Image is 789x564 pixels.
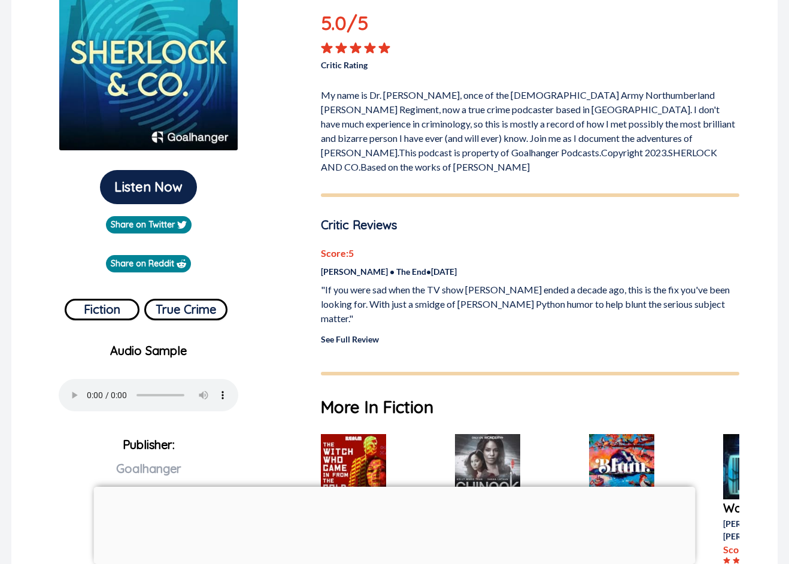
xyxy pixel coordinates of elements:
a: Share on Twitter [106,216,192,234]
img: Blum [589,434,654,499]
img: Strange Matter: The Witch Who Came in From the Cold [321,434,386,499]
a: See Full Review [321,334,379,344]
button: Listen Now [100,170,197,204]
img: Chinook [455,434,520,499]
a: Share on Reddit [106,255,191,272]
p: "If you were sad when the TV show [PERSON_NAME] ended a decade ago, this is the fix you've been l... [321,283,739,326]
p: Audio Sample [21,342,277,360]
p: My name is Dr. [PERSON_NAME], once of the [DEMOGRAPHIC_DATA] Army Northumberland [PERSON_NAME] Re... [321,83,739,174]
a: Fiction [65,294,139,320]
span: Goalhanger [116,461,181,476]
iframe: Advertisement [94,487,696,561]
h1: More In Fiction [321,395,739,420]
p: Critic Rating [321,54,530,71]
p: Publisher: [21,433,277,519]
img: Walzon Prime [723,434,788,499]
button: Fiction [65,299,139,320]
button: True Crime [144,299,227,320]
p: Critic Reviews [321,216,739,234]
audio: Your browser does not support the audio element [59,379,238,411]
p: [PERSON_NAME] • The End • [DATE] [321,265,739,278]
p: 5.0 /5 [321,8,405,42]
p: Score: 5 [321,246,739,260]
a: True Crime [144,294,227,320]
